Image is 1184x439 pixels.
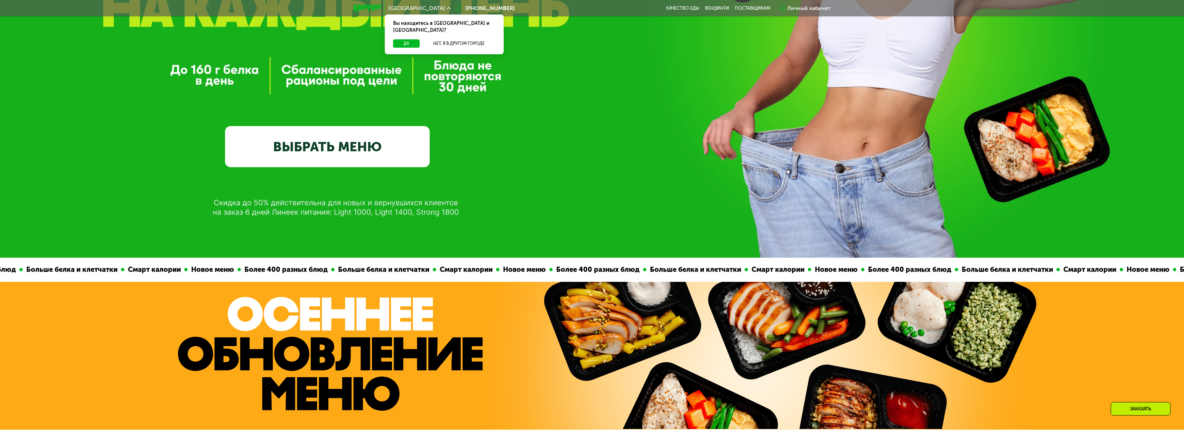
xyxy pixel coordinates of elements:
[735,6,770,11] div: поставщикам
[1059,264,1119,275] div: Смарт калории
[385,15,504,39] div: Вы находитесь в [GEOGRAPHIC_DATA] и [GEOGRAPHIC_DATA]?
[552,264,642,275] div: Более 400 разных блюд
[422,39,495,48] button: Нет, я в другом городе
[435,264,495,275] div: Смарт калории
[454,4,515,12] a: [PHONE_NUMBER]
[787,4,831,12] div: Личный кабинет
[388,6,445,11] span: [GEOGRAPHIC_DATA]
[864,264,954,275] div: Более 400 разных блюд
[240,264,330,275] div: Более 400 разных блюд
[1111,402,1171,416] div: Заказать
[187,264,236,275] div: Новое меню
[123,264,183,275] div: Смарт калории
[705,6,729,11] a: Вендинги
[645,264,744,275] div: Больше белка и клетчатки
[393,39,420,48] button: Да
[22,264,120,275] div: Больше белка и клетчатки
[334,264,432,275] div: Больше белка и клетчатки
[498,264,548,275] div: Новое меню
[666,6,699,11] a: Качество еды
[747,264,807,275] div: Смарт калории
[1122,264,1172,275] div: Новое меню
[810,264,860,275] div: Новое меню
[225,126,430,167] a: ВЫБРАТЬ МЕНЮ
[957,264,1055,275] div: Больше белка и клетчатки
